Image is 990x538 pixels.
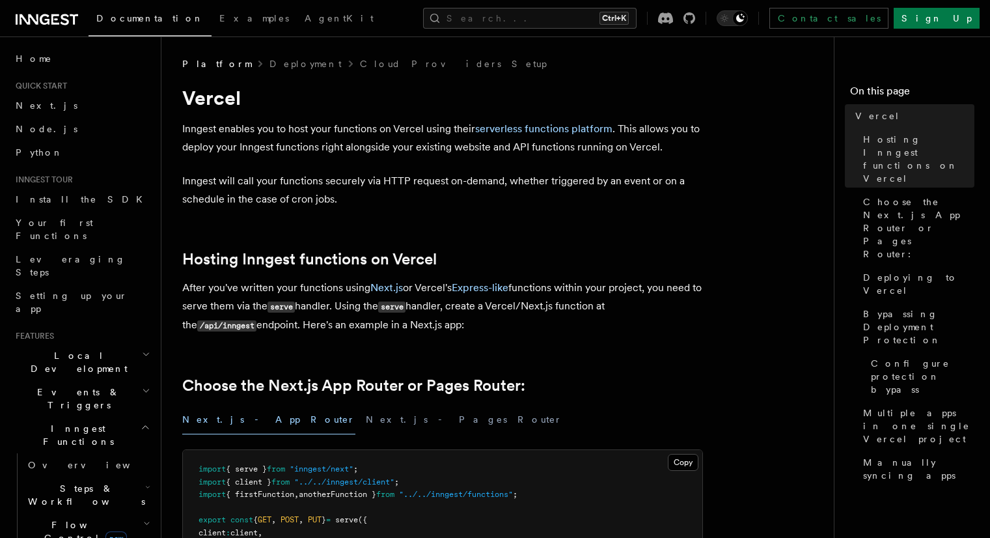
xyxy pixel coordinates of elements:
[423,8,637,29] button: Search...Ctrl+K
[271,477,290,487] span: from
[10,211,153,248] a: Your first Functions
[326,515,331,524] span: =
[28,460,162,470] span: Overview
[294,477,394,487] span: "../../inngest/client"
[863,307,974,347] span: Bypassing Deployment Protection
[475,122,612,135] a: serverless functions platform
[10,344,153,380] button: Local Development
[10,417,153,453] button: Inngest Functions
[219,13,289,23] span: Examples
[858,266,974,302] a: Deploying to Vercel
[863,406,974,446] span: Multiple apps in one single Vercel project
[281,515,299,524] span: POST
[863,133,974,185] span: Hosting Inngest functions on Vercel
[16,290,128,314] span: Setting up your app
[322,515,326,524] span: }
[10,117,153,141] a: Node.js
[267,464,285,474] span: from
[599,12,629,25] kbd: Ctrl+K
[182,57,251,70] span: Platform
[858,302,974,352] a: Bypassing Deployment Protection
[305,13,374,23] span: AgentKit
[668,454,698,471] button: Copy
[717,10,748,26] button: Toggle dark mode
[10,81,67,91] span: Quick start
[871,357,974,396] span: Configure protection bypass
[850,104,974,128] a: Vercel
[10,94,153,117] a: Next.js
[269,57,342,70] a: Deployment
[378,302,406,313] code: serve
[23,482,145,508] span: Steps & Workflows
[96,13,204,23] span: Documentation
[268,302,295,313] code: serve
[182,120,703,156] p: Inngest enables you to host your functions on Vercel using their . This allows you to deploy your...
[10,175,73,185] span: Inngest tour
[10,380,153,417] button: Events & Triggers
[271,515,276,524] span: ,
[212,4,297,35] a: Examples
[858,451,974,487] a: Manually syncing apps
[10,47,153,70] a: Home
[866,352,974,401] a: Configure protection bypass
[226,490,294,499] span: { firstFunction
[10,188,153,211] a: Install the SDK
[360,57,547,70] a: Cloud Providers Setup
[226,528,230,537] span: :
[353,464,358,474] span: ;
[16,100,77,111] span: Next.js
[199,464,226,474] span: import
[10,386,142,412] span: Events & Triggers
[199,490,226,499] span: import
[16,194,150,205] span: Install the SDK
[89,4,212,36] a: Documentation
[299,515,303,524] span: ,
[10,349,142,375] span: Local Development
[23,477,153,513] button: Steps & Workflows
[230,528,258,537] span: client
[358,515,367,524] span: ({
[253,515,258,524] span: {
[452,281,508,294] a: Express-like
[182,86,703,109] h1: Vercel
[16,147,63,158] span: Python
[10,248,153,284] a: Leveraging Steps
[858,401,974,451] a: Multiple apps in one single Vercel project
[10,141,153,164] a: Python
[16,124,77,134] span: Node.js
[335,515,358,524] span: serve
[16,218,93,241] span: Your first Functions
[258,515,271,524] span: GET
[182,405,355,434] button: Next.js - App Router
[308,515,322,524] span: PUT
[10,284,153,320] a: Setting up your app
[863,456,974,482] span: Manually syncing apps
[199,515,226,524] span: export
[399,490,513,499] span: "../../inngest/functions"
[299,490,376,499] span: anotherFunction }
[199,528,226,537] span: client
[182,250,437,268] a: Hosting Inngest functions on Vercel
[858,128,974,190] a: Hosting Inngest functions on Vercel
[23,453,153,477] a: Overview
[16,52,52,65] span: Home
[366,405,562,434] button: Next.js - Pages Router
[858,190,974,266] a: Choose the Next.js App Router or Pages Router:
[376,490,394,499] span: from
[10,422,141,448] span: Inngest Functions
[197,320,256,332] code: /api/inngest
[297,4,381,35] a: AgentKit
[10,331,54,341] span: Features
[394,477,399,487] span: ;
[182,376,525,395] a: Choose the Next.js App Router or Pages Router:
[182,172,703,208] p: Inngest will call your functions securely via HTTP request on-demand, whether triggered by an eve...
[258,528,262,537] span: ,
[894,8,980,29] a: Sign Up
[199,477,226,487] span: import
[850,83,974,104] h4: On this page
[855,109,900,122] span: Vercel
[182,279,703,335] p: After you've written your functions using or Vercel's functions within your project, you need to ...
[290,464,353,474] span: "inngest/next"
[370,281,403,294] a: Next.js
[513,490,517,499] span: ;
